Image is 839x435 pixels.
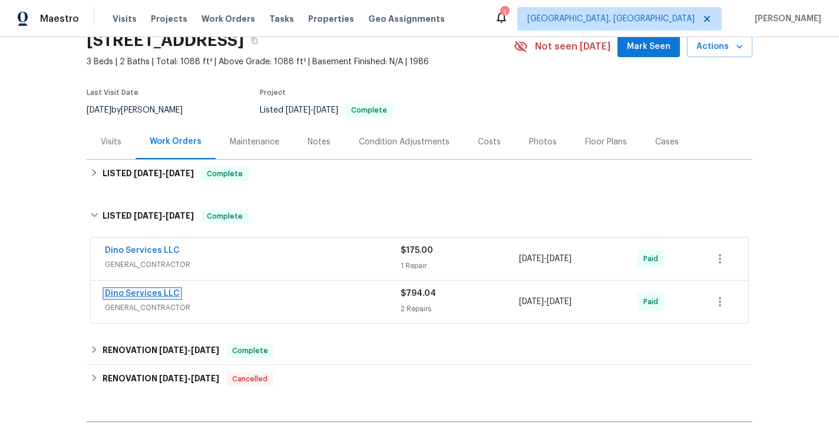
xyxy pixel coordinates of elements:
[87,103,197,117] div: by [PERSON_NAME]
[202,168,247,180] span: Complete
[478,136,501,148] div: Costs
[202,13,255,25] span: Work Orders
[87,365,752,393] div: RENOVATION [DATE]-[DATE]Cancelled
[227,345,273,357] span: Complete
[227,373,272,385] span: Cancelled
[617,36,680,58] button: Mark Seen
[269,15,294,23] span: Tasks
[103,344,219,358] h6: RENOVATION
[401,289,436,298] span: $794.04
[105,259,401,271] span: GENERAL_CONTRACTOR
[519,296,572,308] span: -
[87,106,111,114] span: [DATE]
[191,346,219,354] span: [DATE]
[105,289,180,298] a: Dino Services LLC
[308,136,331,148] div: Notes
[359,136,450,148] div: Condition Adjustments
[87,197,752,235] div: LISTED [DATE]-[DATE]Complete
[87,337,752,365] div: RENOVATION [DATE]-[DATE]Complete
[368,13,445,25] span: Geo Assignments
[134,212,194,220] span: -
[519,255,544,263] span: [DATE]
[134,212,162,220] span: [DATE]
[159,346,187,354] span: [DATE]
[655,136,679,148] div: Cases
[103,209,194,223] h6: LISTED
[105,246,180,255] a: Dino Services LLC
[547,298,572,306] span: [DATE]
[105,302,401,314] span: GENERAL_CONTRACTOR
[87,89,138,96] span: Last Visit Date
[230,136,279,148] div: Maintenance
[643,296,663,308] span: Paid
[500,7,508,19] div: 1
[191,374,219,383] span: [DATE]
[159,374,219,383] span: -
[750,13,821,25] span: [PERSON_NAME]
[286,106,311,114] span: [DATE]
[687,36,752,58] button: Actions
[585,136,627,148] div: Floor Plans
[401,246,433,255] span: $175.00
[529,136,557,148] div: Photos
[535,41,610,52] span: Not seen [DATE]
[519,253,572,265] span: -
[313,106,338,114] span: [DATE]
[166,169,194,177] span: [DATE]
[150,136,202,147] div: Work Orders
[113,13,137,25] span: Visits
[346,107,392,114] span: Complete
[308,13,354,25] span: Properties
[547,255,572,263] span: [DATE]
[103,167,194,181] h6: LISTED
[401,303,519,315] div: 2 Repairs
[40,13,79,25] span: Maestro
[166,212,194,220] span: [DATE]
[244,30,265,51] button: Copy Address
[87,35,244,47] h2: [STREET_ADDRESS]
[260,106,393,114] span: Listed
[159,346,219,354] span: -
[202,210,247,222] span: Complete
[87,160,752,188] div: LISTED [DATE]-[DATE]Complete
[101,136,121,148] div: Visits
[401,260,519,272] div: 1 Repair
[519,298,544,306] span: [DATE]
[134,169,162,177] span: [DATE]
[151,13,187,25] span: Projects
[159,374,187,383] span: [DATE]
[134,169,194,177] span: -
[286,106,338,114] span: -
[627,39,670,54] span: Mark Seen
[260,89,286,96] span: Project
[643,253,663,265] span: Paid
[87,56,514,68] span: 3 Beds | 2 Baths | Total: 1088 ft² | Above Grade: 1088 ft² | Basement Finished: N/A | 1986
[696,39,743,54] span: Actions
[527,13,695,25] span: [GEOGRAPHIC_DATA], [GEOGRAPHIC_DATA]
[103,372,219,386] h6: RENOVATION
